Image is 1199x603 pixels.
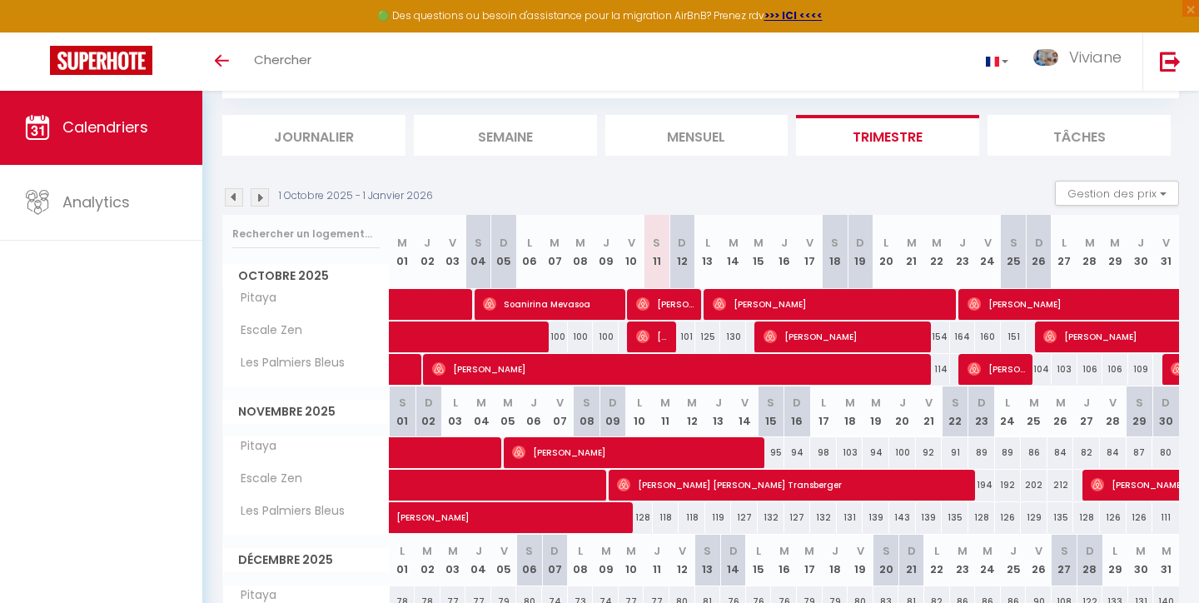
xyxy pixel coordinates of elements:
abbr: D [978,395,986,411]
th: 29 [1102,535,1128,586]
th: 26 [1026,535,1052,586]
abbr: L [400,543,405,559]
div: 89 [968,437,995,468]
span: [PERSON_NAME] [968,353,1027,385]
th: 27 [1052,535,1077,586]
span: Octobre 2025 [223,264,389,288]
img: ... [1033,49,1058,66]
abbr: M [660,395,670,411]
th: 23 [950,215,976,289]
div: 130 [720,321,746,352]
span: [PERSON_NAME] [713,288,953,320]
th: 11 [653,386,679,437]
abbr: J [530,395,537,411]
div: 104 [1026,354,1052,385]
div: 164 [950,321,976,352]
strong: >>> ICI <<<< [764,8,823,22]
div: 95 [758,437,784,468]
div: 126 [1127,502,1153,533]
abbr: V [679,543,686,559]
abbr: D [425,395,433,411]
a: [PERSON_NAME] [390,502,416,534]
th: 18 [837,386,863,437]
abbr: M [550,235,560,251]
div: 192 [995,470,1022,501]
th: 06 [521,386,548,437]
abbr: D [500,235,508,251]
abbr: M [845,395,855,411]
th: 11 [644,535,669,586]
span: [PERSON_NAME] [764,321,927,352]
div: 106 [1102,354,1128,385]
th: 07 [542,535,568,586]
div: 94 [863,437,889,468]
div: 139 [863,502,889,533]
div: 202 [1021,470,1047,501]
th: 07 [542,215,568,289]
abbr: V [1035,543,1042,559]
th: 01 [390,386,416,437]
div: 103 [1052,354,1077,385]
abbr: M [907,235,917,251]
th: 13 [705,386,732,437]
th: 08 [568,535,594,586]
th: 29 [1127,386,1153,437]
div: 135 [1047,502,1074,533]
th: 17 [810,386,837,437]
abbr: M [983,543,993,559]
th: 12 [679,386,705,437]
th: 28 [1077,215,1103,289]
div: 89 [995,437,1022,468]
abbr: S [831,235,838,251]
th: 30 [1152,386,1179,437]
span: Novembre 2025 [223,400,389,424]
th: 19 [848,535,873,586]
th: 04 [465,215,491,289]
th: 13 [695,535,721,586]
abbr: J [832,543,838,559]
th: 13 [695,215,721,289]
div: 87 [1127,437,1153,468]
div: 154 [924,321,950,352]
span: Viviane [1069,47,1122,67]
span: [PERSON_NAME] [512,436,753,468]
div: 91 [942,437,968,468]
abbr: V [1109,395,1117,411]
div: 127 [784,502,811,533]
th: 22 [942,386,968,437]
div: 128 [968,502,995,533]
abbr: V [500,543,508,559]
div: 98 [810,437,837,468]
th: 24 [975,215,1001,289]
abbr: M [476,395,486,411]
th: 03 [442,386,469,437]
abbr: L [934,543,939,559]
th: 18 [823,215,848,289]
div: 194 [968,470,995,501]
th: 02 [415,535,440,586]
div: 109 [1128,354,1154,385]
abbr: J [1083,395,1090,411]
div: 126 [1100,502,1127,533]
th: 19 [848,215,873,289]
th: 01 [390,535,415,586]
th: 12 [669,535,695,586]
div: 106 [1077,354,1103,385]
abbr: S [653,235,660,251]
div: 129 [1021,502,1047,533]
abbr: D [1035,235,1043,251]
abbr: S [1061,543,1068,559]
abbr: M [503,395,513,411]
span: [PERSON_NAME] [396,493,741,525]
th: 10 [626,386,653,437]
th: 25 [1021,386,1047,437]
abbr: L [1005,395,1010,411]
abbr: J [475,543,482,559]
abbr: M [626,543,636,559]
abbr: M [779,543,789,559]
abbr: S [475,235,482,251]
abbr: V [628,235,635,251]
abbr: M [932,235,942,251]
th: 03 [440,215,466,289]
div: 135 [942,502,968,533]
